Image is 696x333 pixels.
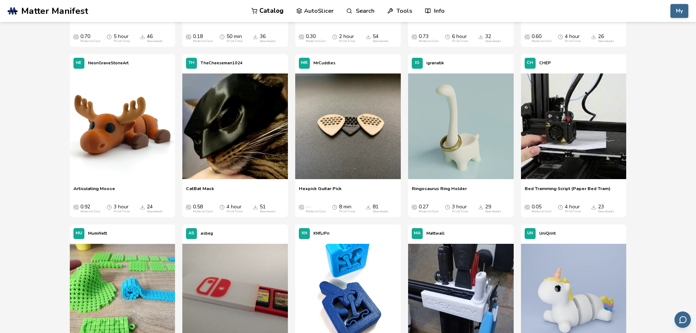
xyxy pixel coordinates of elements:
span: Average Cost [525,204,530,210]
span: Average Cost [412,204,417,210]
span: MU [76,231,82,236]
span: Average Print Time [220,34,225,39]
p: asbeg [201,230,213,237]
span: Average Cost [73,34,79,39]
span: AS [189,231,194,236]
span: Downloads [140,34,145,39]
div: Print Time [114,39,130,43]
span: Average Print Time [445,34,450,39]
div: 23 [598,204,614,213]
div: Print Time [227,210,243,213]
button: My [670,4,688,18]
div: Material Cost [80,39,100,43]
div: Material Cost [419,39,438,43]
div: 6 hour [452,34,468,43]
div: 24 [147,204,163,213]
span: Average Print Time [220,204,225,210]
span: Downloads [253,34,258,39]
span: KN [302,231,307,236]
div: 81 [373,204,389,213]
p: MumiNett [88,230,107,237]
div: Print Time [227,39,243,43]
span: CH [527,61,533,65]
span: Average Print Time [445,204,450,210]
div: Downloads [373,210,389,213]
div: Material Cost [532,210,551,213]
span: MA [414,231,421,236]
div: Downloads [147,210,163,213]
div: 50 min [227,34,243,43]
span: Average Cost [73,204,79,210]
span: Average Cost [412,34,417,39]
div: 46 [147,34,163,43]
div: Downloads [485,210,501,213]
div: Print Time [452,210,468,213]
span: — [306,204,311,210]
button: Send feedback via email [674,311,691,328]
div: 4 hour [227,204,243,213]
span: Downloads [366,204,371,210]
p: NeonGraveStoneArt [88,59,129,67]
span: Average Print Time [107,34,112,39]
span: UN [527,231,533,236]
a: CatBat Mask [186,186,214,197]
div: 29 [485,204,501,213]
div: Downloads [260,210,276,213]
div: Material Cost [419,210,438,213]
span: Average Cost [186,34,191,39]
p: igranatik [426,59,444,67]
div: Print Time [339,210,355,213]
div: 51 [260,204,276,213]
div: 8 min [339,204,355,213]
span: IG [415,61,419,65]
span: Average Cost [299,204,304,210]
span: Average Print Time [558,204,563,210]
div: 0.70 [80,34,100,43]
a: Bed Tramming Script (Paper Bed Tram) [525,186,611,197]
div: Downloads [373,39,389,43]
span: Downloads [140,204,145,210]
p: KNfLrPn [313,230,330,237]
div: Print Time [339,39,355,43]
div: 54 [373,34,389,43]
div: 0.73 [419,34,438,43]
span: Average Print Time [558,34,563,39]
p: UniQrint [539,230,556,237]
div: 3 hour [452,204,468,213]
div: Downloads [147,39,163,43]
div: Downloads [598,210,614,213]
div: Material Cost [532,39,551,43]
div: 3 hour [114,204,130,213]
div: 26 [598,34,614,43]
a: Ringosaurus Ring Holder [412,186,467,197]
div: 5 hour [114,34,130,43]
span: NE [76,61,81,65]
div: 0.05 [532,204,551,213]
span: Downloads [591,204,596,210]
div: 0.30 [306,34,326,43]
span: Downloads [366,34,371,39]
span: Average Print Time [332,34,337,39]
a: Hexpick Guitar Pick [299,186,342,197]
span: Downloads [591,34,596,39]
span: TH [189,61,194,65]
div: Print Time [114,210,130,213]
div: Material Cost [80,210,100,213]
div: Material Cost [306,39,326,43]
div: 32 [485,34,501,43]
div: 2 hour [339,34,355,43]
div: Print Time [565,210,581,213]
div: 4 hour [565,34,581,43]
span: Downloads [253,204,258,210]
div: Print Time [452,39,468,43]
div: Material Cost [306,210,326,213]
div: Print Time [565,39,581,43]
span: Average Cost [525,34,530,39]
span: Average Cost [186,204,191,210]
p: CHEP [539,59,551,67]
div: 0.58 [193,204,213,213]
a: Articulating Moose [73,186,115,197]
